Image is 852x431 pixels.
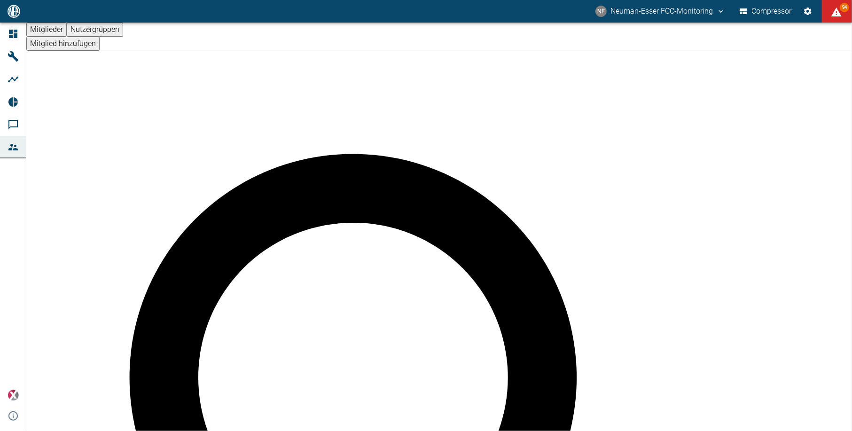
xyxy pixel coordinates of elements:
button: fcc-monitoring@neuman-esser.com [594,3,727,20]
button: Compressor [738,3,794,20]
button: Nutzergruppen [67,23,123,37]
span: 94 [840,3,849,12]
div: NF [595,6,607,17]
button: Einstellungen [799,3,816,20]
button: Mitglieder [26,23,67,37]
button: Mitglied hinzufügen [26,37,100,51]
img: Xplore Logo [8,390,19,401]
img: logo [7,5,21,17]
